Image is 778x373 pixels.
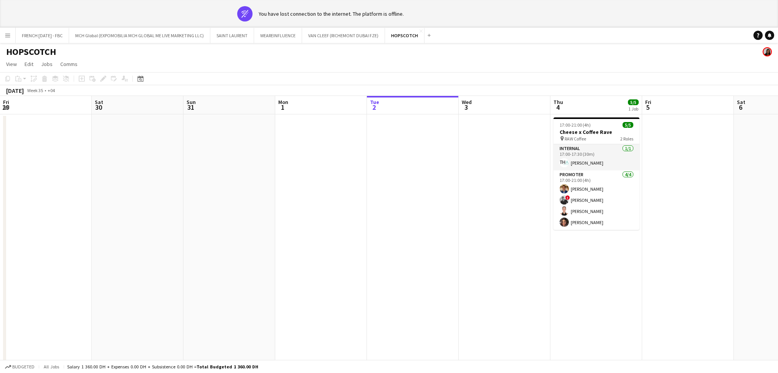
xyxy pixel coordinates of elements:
span: 30 [94,103,103,112]
span: ! [565,195,570,200]
span: Sat [95,99,103,106]
span: 29 [2,103,9,112]
span: 2 Roles [620,136,633,142]
span: Mon [278,99,288,106]
span: Sat [737,99,745,106]
span: 5/5 [628,99,639,105]
app-card-role: Internal1/117:00-17:30 (30m)[PERSON_NAME] [553,144,639,170]
span: Fri [645,99,651,106]
span: Jobs [41,61,53,68]
span: Wed [462,99,472,106]
span: Thu [553,99,563,106]
span: Comms [60,61,78,68]
span: 5 [644,103,651,112]
span: Edit [25,61,33,68]
span: 2 [369,103,379,112]
button: SAINT LAURENT [210,28,254,43]
span: 5/5 [623,122,633,128]
div: Salary 1 360.00 DH + Expenses 0.00 DH + Subsistence 0.00 DH = [67,364,258,370]
span: RAW Coffee [565,136,586,142]
div: 1 Job [628,106,638,112]
button: HOPSCOTCH [385,28,425,43]
span: Sun [187,99,196,106]
a: View [3,59,20,69]
div: [DATE] [6,87,24,94]
span: Tue [370,99,379,106]
app-user-avatar: Sara Mendhao [763,47,772,56]
a: Edit [21,59,36,69]
a: Jobs [38,59,56,69]
span: 4 [552,103,563,112]
button: VAN CLEEF (RICHEMONT DUBAI FZE) [302,28,385,43]
span: Budgeted [12,364,35,370]
span: Week 35 [25,87,45,93]
button: WEAREINFLUENCE [254,28,302,43]
span: 31 [185,103,196,112]
span: 1 [277,103,288,112]
button: Budgeted [4,363,36,371]
span: 6 [736,103,745,112]
app-job-card: 17:00-21:00 (4h)5/5Cheese x Coffee Rave RAW Coffee2 RolesInternal1/117:00-17:30 (30m)[PERSON_NAME... [553,117,639,230]
span: All jobs [42,364,61,370]
button: MCH Global (EXPOMOBILIA MCH GLOBAL ME LIVE MARKETING LLC) [69,28,210,43]
div: +04 [48,87,55,93]
a: Comms [57,59,81,69]
span: Fri [3,99,9,106]
span: Total Budgeted 1 360.00 DH [197,364,258,370]
button: FRENCH [DATE] - FBC [16,28,69,43]
h1: HOPSCOTCH [6,46,56,58]
div: You have lost connection to the internet. The platform is offline. [259,10,404,17]
span: 3 [461,103,472,112]
h3: Cheese x Coffee Rave [553,129,639,135]
app-card-role: Promoter4/417:00-21:00 (4h)[PERSON_NAME]![PERSON_NAME][PERSON_NAME][PERSON_NAME] [553,170,639,230]
span: 17:00-21:00 (4h) [560,122,591,128]
span: View [6,61,17,68]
